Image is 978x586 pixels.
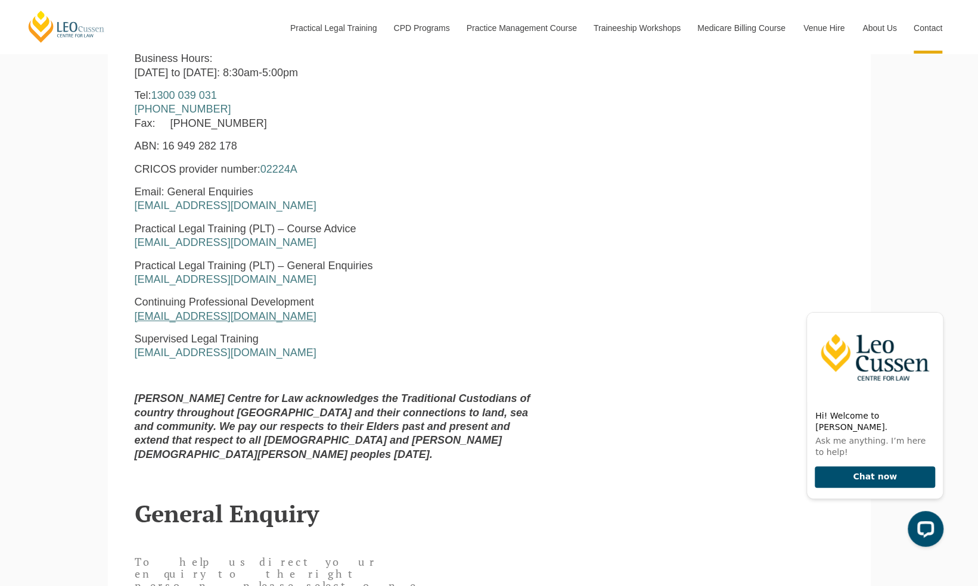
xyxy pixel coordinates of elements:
[853,2,905,54] a: About Us
[135,139,541,153] p: ABN: 16 949 282 178
[794,2,853,54] a: Venue Hire
[384,2,457,54] a: CPD Programs
[905,2,951,54] a: Contact
[135,52,541,80] p: Business Hours: [DATE] to [DATE]: 8:30am-5:00pm
[135,260,373,272] span: Practical Legal Training (PLT) – General Enquiries
[135,200,316,211] a: [EMAIL_ADDRESS][DOMAIN_NAME]
[151,89,217,101] a: 1300 039 031
[135,89,541,130] p: Tel: Fax: [PHONE_NUMBER]
[135,236,316,248] a: [EMAIL_ADDRESS][DOMAIN_NAME]
[135,500,844,526] h2: General Enquiry
[135,392,530,460] strong: [PERSON_NAME] Centre for Law acknowledges the Traditional Custodians of country throughout [GEOGR...
[260,163,297,175] a: 02224A
[135,273,316,285] a: [EMAIL_ADDRESS][DOMAIN_NAME]
[135,222,541,250] p: Practical Legal Training (PLT) – Course Advice
[135,103,231,115] a: [PHONE_NUMBER]
[135,185,541,213] p: Email: General Enquiries
[281,2,385,54] a: Practical Legal Training
[688,2,794,54] a: Medicare Billing Course
[135,163,541,176] p: CRICOS provider number:
[797,302,948,556] iframe: LiveChat chat widget
[135,347,316,359] a: [EMAIL_ADDRESS][DOMAIN_NAME]
[135,332,541,360] p: Supervised Legal Training
[135,295,541,323] p: Continuing Professional Development
[458,2,585,54] a: Practice Management Course
[585,2,688,54] a: Traineeship Workshops
[27,10,106,43] a: [PERSON_NAME] Centre for Law
[135,310,316,322] a: [EMAIL_ADDRESS][DOMAIN_NAME]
